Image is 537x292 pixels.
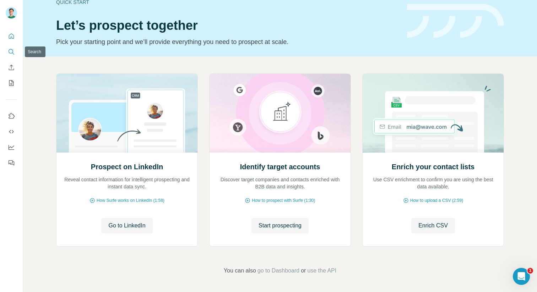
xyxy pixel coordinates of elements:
span: Start prospecting [259,221,302,230]
button: Feedback [6,156,17,169]
span: Enrich CSV [418,221,448,230]
button: My lists [6,77,17,89]
img: Prospect on LinkedIn [56,74,198,153]
h2: Identify target accounts [240,162,320,172]
span: You can also [224,266,256,275]
button: go to Dashboard [257,266,299,275]
button: Start prospecting [251,218,309,233]
button: use the API [307,266,336,275]
p: Reveal contact information for intelligent prospecting and instant data sync. [64,176,190,190]
iframe: Intercom live chat [513,268,530,285]
span: Go to LinkedIn [108,221,145,230]
button: Enrich CSV [411,218,455,233]
span: How to upload a CSV (2:59) [410,197,463,204]
p: Pick your starting point and we’ll provide everything you need to prospect at scale. [56,37,398,47]
button: Go to LinkedIn [101,218,152,233]
button: Use Surfe API [6,125,17,138]
img: Identify target accounts [209,74,351,153]
button: Quick start [6,30,17,43]
span: How to prospect with Surfe (1:30) [252,197,315,204]
img: banner [407,4,504,38]
span: 1 [527,268,533,274]
img: Enrich your contact lists [362,74,504,153]
p: Discover target companies and contacts enriched with B2B data and insights. [217,176,343,190]
button: Search [6,45,17,58]
h1: Let’s prospect together [56,18,398,33]
button: Use Surfe on LinkedIn [6,110,17,122]
p: Use CSV enrichment to confirm you are using the best data available. [370,176,497,190]
button: Enrich CSV [6,61,17,74]
img: Avatar [6,7,17,18]
span: or [301,266,306,275]
h2: Enrich your contact lists [392,162,474,172]
h2: Prospect on LinkedIn [91,162,163,172]
button: Dashboard [6,141,17,154]
span: How Surfe works on LinkedIn (1:58) [97,197,164,204]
